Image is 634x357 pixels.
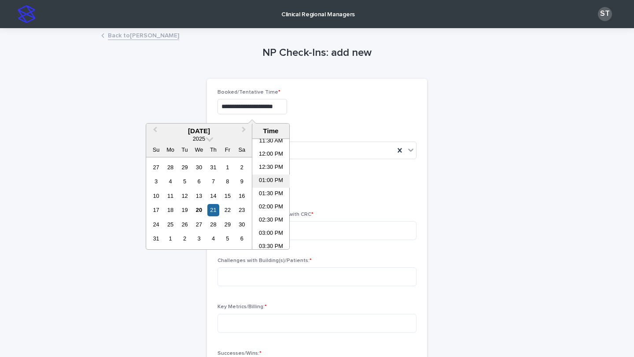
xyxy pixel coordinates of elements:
div: Choose Wednesday, August 13th, 2025 [193,190,205,202]
li: 03:00 PM [252,227,290,240]
span: Key Metrics/Billing: [217,304,267,310]
button: Previous Month [147,124,161,138]
div: Choose Friday, August 29th, 2025 [221,219,233,230]
div: Tu [179,144,191,156]
div: Choose Saturday, August 2nd, 2025 [236,161,248,173]
div: Choose Tuesday, August 19th, 2025 [179,204,191,216]
div: Choose Friday, August 8th, 2025 [221,175,233,187]
div: [DATE] [146,127,252,135]
div: Choose Saturday, August 9th, 2025 [236,175,248,187]
li: 12:00 PM [252,148,290,161]
div: Choose Tuesday, August 12th, 2025 [179,190,191,202]
div: Choose Monday, August 25th, 2025 [164,219,176,230]
div: Choose Tuesday, September 2nd, 2025 [179,233,191,244]
div: Choose Thursday, August 28th, 2025 [207,219,219,230]
div: Choose Wednesday, September 3rd, 2025 [193,233,205,244]
li: 11:30 AM [252,135,290,148]
div: Choose Monday, July 28th, 2025 [164,161,176,173]
div: Choose Tuesday, August 5th, 2025 [179,175,191,187]
div: Choose Sunday, August 31st, 2025 [150,233,162,244]
li: 02:30 PM [252,214,290,227]
div: Choose Sunday, August 24th, 2025 [150,219,162,230]
img: stacker-logo-s-only.png [18,5,35,23]
div: ST [598,7,612,21]
div: Choose Monday, September 1st, 2025 [164,233,176,244]
div: Th [207,144,219,156]
div: Choose Saturday, September 6th, 2025 [236,233,248,244]
div: Choose Thursday, September 4th, 2025 [207,233,219,244]
div: We [193,144,205,156]
div: Choose Wednesday, August 27th, 2025 [193,219,205,230]
div: Fr [221,144,233,156]
li: 01:00 PM [252,175,290,188]
li: 12:30 PM [252,161,290,175]
div: Choose Tuesday, August 26th, 2025 [179,219,191,230]
div: Choose Sunday, August 3rd, 2025 [150,175,162,187]
div: Time [254,127,287,135]
div: Sa [236,144,248,156]
div: Choose Saturday, August 30th, 2025 [236,219,248,230]
div: Choose Friday, August 15th, 2025 [221,190,233,202]
div: Choose Sunday, August 17th, 2025 [150,204,162,216]
div: Choose Monday, August 18th, 2025 [164,204,176,216]
div: Choose Friday, August 22nd, 2025 [221,204,233,216]
div: Choose Thursday, August 14th, 2025 [207,190,219,202]
div: Choose Tuesday, July 29th, 2025 [179,161,191,173]
li: 02:00 PM [252,201,290,214]
div: Choose Wednesday, August 20th, 2025 [193,204,205,216]
div: Choose Monday, August 4th, 2025 [164,175,176,187]
span: Challenges with Building(s)/Patients: [217,258,312,263]
li: 03:30 PM [252,240,290,254]
li: 01:30 PM [252,188,290,201]
div: Choose Thursday, August 21st, 2025 [207,204,219,216]
button: Next Month [238,124,252,138]
div: Choose Saturday, August 23rd, 2025 [236,204,248,216]
div: Choose Thursday, July 31st, 2025 [207,161,219,173]
div: Choose Sunday, July 27th, 2025 [150,161,162,173]
div: Choose Wednesday, July 30th, 2025 [193,161,205,173]
div: Choose Friday, August 1st, 2025 [221,161,233,173]
span: Booked/Tentative Time [217,90,280,95]
a: Back to[PERSON_NAME] [108,30,179,40]
div: Choose Saturday, August 16th, 2025 [236,190,248,202]
div: Choose Sunday, August 10th, 2025 [150,190,162,202]
div: Choose Friday, September 5th, 2025 [221,233,233,244]
div: Choose Thursday, August 7th, 2025 [207,175,219,187]
div: month 2025-08 [149,160,249,246]
span: Successes/Wins: [217,351,262,356]
div: Choose Wednesday, August 6th, 2025 [193,175,205,187]
div: Mo [164,144,176,156]
h1: NP Check-Ins: add new [207,47,427,59]
span: 2025 [193,135,205,142]
div: Choose Monday, August 11th, 2025 [164,190,176,202]
div: Su [150,144,162,156]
